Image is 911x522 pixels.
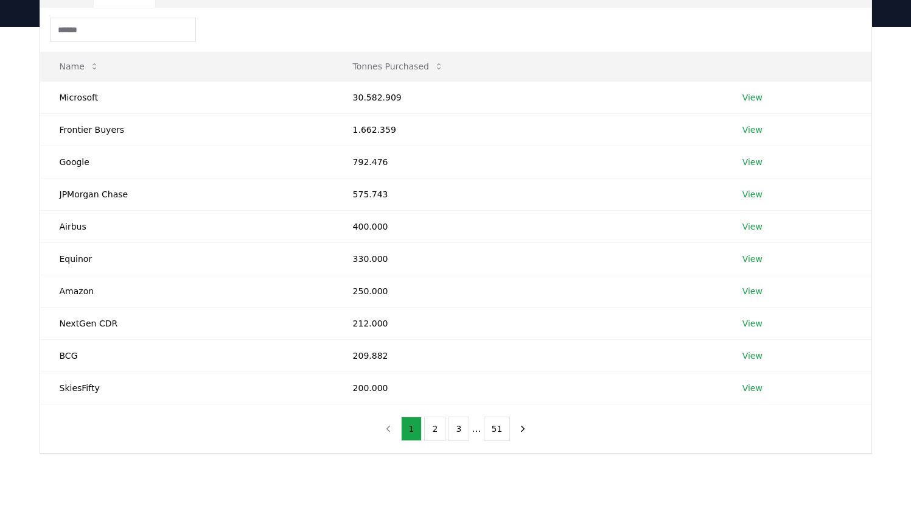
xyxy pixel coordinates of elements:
[40,372,333,404] td: SkiesFifty
[333,81,723,113] td: 30.582.909
[343,54,453,79] button: Tonnes Purchased
[333,275,723,307] td: 250.000
[472,421,481,436] li: ...
[333,146,723,178] td: 792.476
[742,317,763,330] a: View
[512,417,533,441] button: next page
[40,275,333,307] td: Amazon
[742,156,763,168] a: View
[742,350,763,362] a: View
[742,253,763,265] a: View
[484,417,511,441] button: 51
[40,113,333,146] td: Frontier Buyers
[424,417,445,441] button: 2
[742,382,763,394] a: View
[742,124,763,136] a: View
[40,81,333,113] td: Microsoft
[448,417,469,441] button: 3
[333,307,723,339] td: 212.000
[333,178,723,210] td: 575.743
[333,113,723,146] td: 1.662.359
[333,210,723,242] td: 400.000
[40,307,333,339] td: NextGen CDR
[40,242,333,275] td: Equinor
[742,220,763,233] a: View
[401,417,422,441] button: 1
[333,339,723,372] td: 209.882
[40,210,333,242] td: Airbus
[333,372,723,404] td: 200.000
[742,285,763,297] a: View
[40,146,333,178] td: Google
[742,91,763,104] a: View
[50,54,109,79] button: Name
[40,339,333,372] td: BCG
[742,188,763,200] a: View
[40,178,333,210] td: JPMorgan Chase
[333,242,723,275] td: 330.000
